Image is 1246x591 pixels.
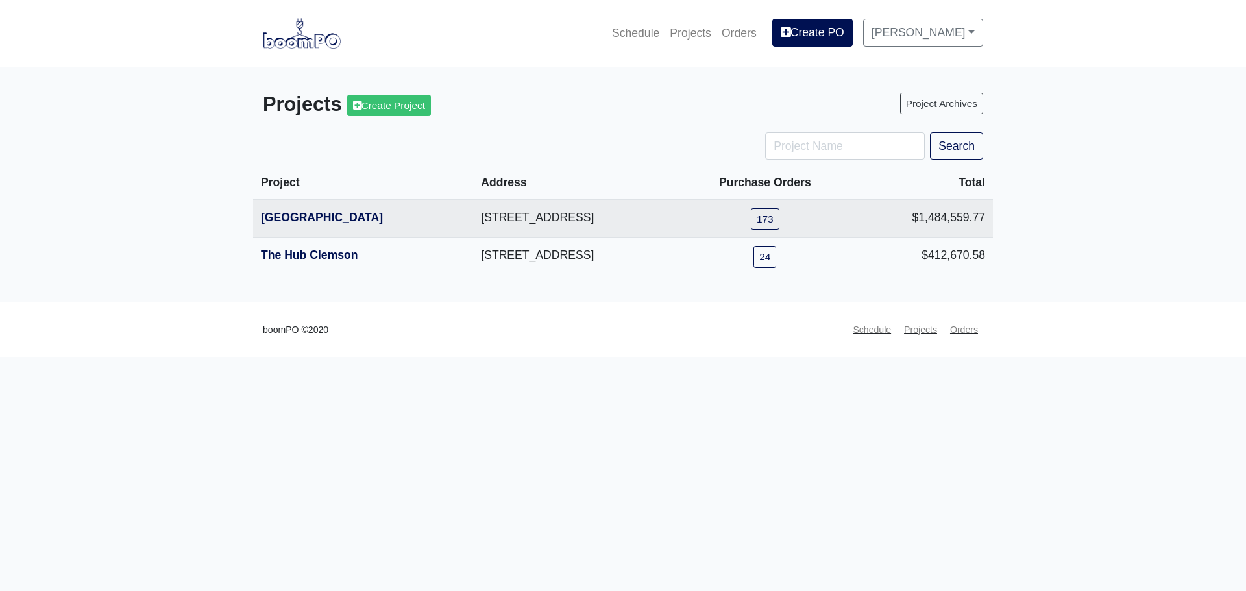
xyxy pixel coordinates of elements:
[945,317,983,343] a: Orders
[851,200,993,238] td: $1,484,559.77
[851,165,993,200] th: Total
[716,19,762,47] a: Orders
[473,200,679,238] td: [STREET_ADDRESS]
[665,19,716,47] a: Projects
[863,19,983,46] a: [PERSON_NAME]
[679,165,851,200] th: Purchase Orders
[263,322,328,337] small: boomPO ©2020
[851,238,993,276] td: $412,670.58
[930,132,983,160] button: Search
[900,93,983,114] a: Project Archives
[263,18,341,48] img: boomPO
[751,208,779,230] a: 173
[899,317,942,343] a: Projects
[347,95,431,116] a: Create Project
[473,165,679,200] th: Address
[753,246,776,267] a: 24
[261,211,383,224] a: [GEOGRAPHIC_DATA]
[261,248,358,261] a: The Hub Clemson
[848,317,896,343] a: Schedule
[473,238,679,276] td: [STREET_ADDRESS]
[253,165,473,200] th: Project
[263,93,613,117] h3: Projects
[765,132,925,160] input: Project Name
[607,19,665,47] a: Schedule
[772,19,853,46] a: Create PO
